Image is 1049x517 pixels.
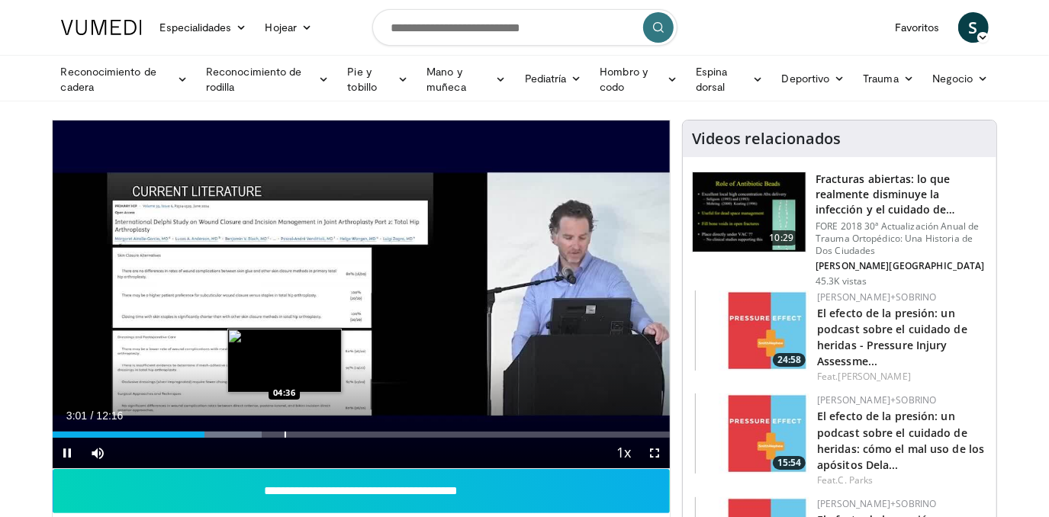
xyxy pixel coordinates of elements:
a: [PERSON_NAME]+Sobrino [817,393,937,406]
button: Fullscreen [639,438,670,468]
a: C. Parks [838,474,874,486]
a: Hojear [256,12,322,43]
a: Hombro y codo [590,64,687,95]
span: 12:16 [96,409,123,422]
font: Pediatría [525,71,567,86]
p: FORE 2018 30ª Actualización Anual de Trauma Ortopédico: Una Historia de Dos Ciudades [816,220,987,257]
a: El efecto de la presión: un podcast sobre el cuidado de heridas - Pressure Injury Assessme... [817,306,967,368]
font: Reconocimiento de rodilla [206,64,314,95]
div: Progress Bar [53,432,671,438]
img: 2a658e12-bd38-46e9-9f21-8239cc81ed40.150x105_q85_crop-smart_upscale.jpg [695,291,809,371]
a: 10:29 Fracturas abiertas: lo que realmente disminuye la infección y el cuidado de heridas FORE 20... [692,172,987,287]
a: [PERSON_NAME]+Sobrino [817,497,937,510]
a: Especialidades [151,12,256,43]
font: Espina dorsal [696,64,748,95]
span: / [91,409,94,422]
font: Especialidades [160,20,232,35]
font: Pie y tobillo [348,64,394,95]
font: Hojear [265,20,297,35]
font: Feat. [817,370,911,383]
a: Trauma [854,63,923,94]
a: Pediatría [516,63,591,94]
font: Negocio [932,71,973,86]
a: Espina dorsal [687,64,773,95]
a: [PERSON_NAME]+Sobrino [817,291,937,303]
img: Logotipo de VuMedi [61,20,142,35]
font: Deportivo [782,71,830,86]
a: Mano y muñeca [417,64,515,95]
a: Negocio [923,63,998,94]
h3: Fracturas abiertas: lo que realmente disminuye la infección y el cuidado de heridas [816,172,987,217]
a: 15:54 [695,393,809,474]
button: Pause [53,438,83,468]
font: Hombro y codo [600,64,662,95]
h4: Videos relacionados [692,130,841,148]
a: 24:58 [695,291,809,371]
font: Reconocimiento de cadera [61,64,173,95]
p: 45.3K vistas [816,275,867,287]
font: Mano y muñeca [426,64,491,95]
a: Favoritos [886,12,949,43]
a: Pie y tobillo [339,64,418,95]
input: Buscar temas, intervenciones [372,9,677,46]
span: 3:01 [66,409,87,422]
img: ded7be61-cdd8-40fc-98a3-de551fea390e.150x105_q85_crop-smart_upscale.jpg [693,172,806,252]
span: 10:29 [764,230,800,246]
a: Deportivo [773,63,854,94]
button: Playback Rate [609,438,639,468]
video-js: Reproductor de video [53,120,671,469]
a: [PERSON_NAME] [838,370,911,383]
p: [PERSON_NAME][GEOGRAPHIC_DATA] [816,260,987,272]
a: Reconocimiento de rodilla [197,64,338,95]
button: Mute [83,438,114,468]
a: El efecto de la presión: un podcast sobre el cuidado de heridas: cómo el mal uso de los apósitos ... [817,409,984,471]
img: 61e02083-5525-4adc-9284-c4ef5d0bd3c4.150x105_q85_crop-smart_upscale.jpg [695,393,809,474]
span: 15:54 [773,456,806,470]
img: image.jpeg [227,329,342,393]
a: Reconocimiento de cadera [52,64,198,95]
a: S [958,12,989,43]
font: Trauma [863,71,898,86]
font: Feat. [817,474,873,486]
span: 24:58 [773,353,806,367]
